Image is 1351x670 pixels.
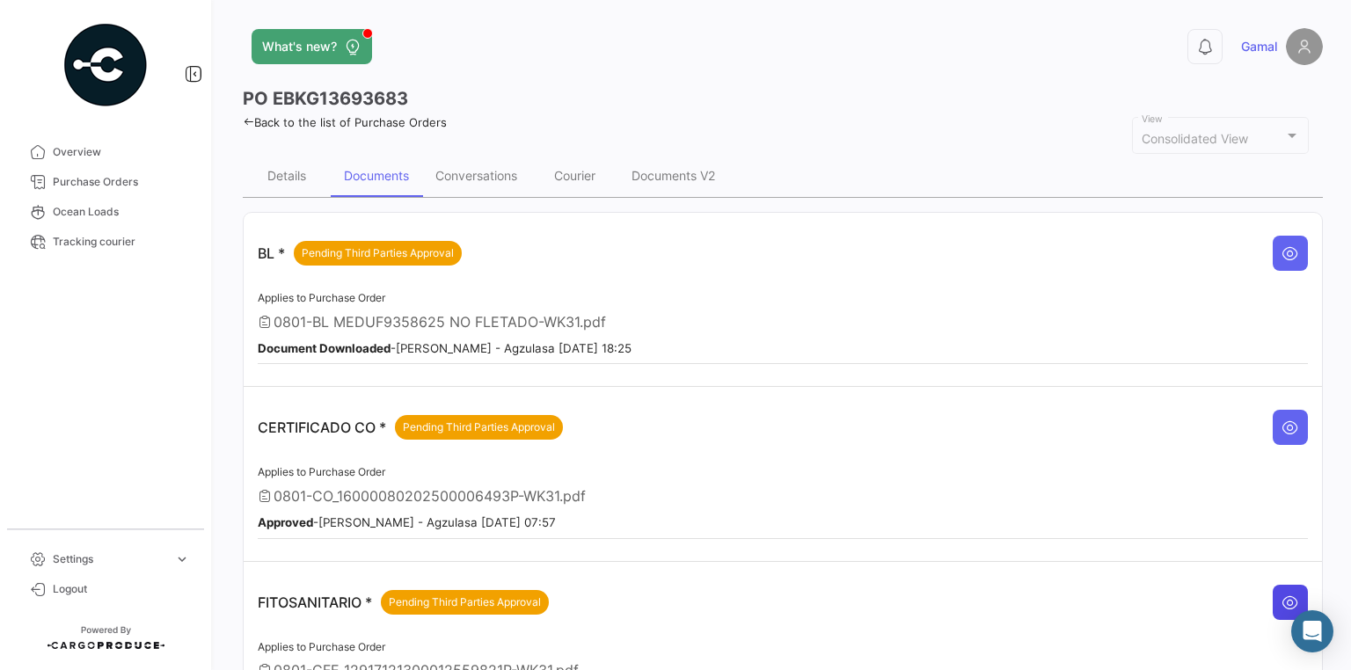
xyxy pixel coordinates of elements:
[267,168,306,183] div: Details
[1291,610,1333,652] div: Open Intercom Messenger
[554,168,595,183] div: Courier
[258,465,385,478] span: Applies to Purchase Order
[258,590,549,615] p: FITOSANITARIO *
[53,144,190,160] span: Overview
[14,167,197,197] a: Purchase Orders
[53,234,190,250] span: Tracking courier
[302,245,454,261] span: Pending Third Parties Approval
[53,551,167,567] span: Settings
[252,29,372,64] button: What's new?
[14,197,197,227] a: Ocean Loads
[243,115,447,129] a: Back to the list of Purchase Orders
[243,86,408,111] h3: PO EBKG13693683
[344,168,409,183] div: Documents
[53,174,190,190] span: Purchase Orders
[258,341,632,355] small: - [PERSON_NAME] - Agzulasa [DATE] 18:25
[632,168,715,183] div: Documents V2
[274,487,586,505] span: 0801-CO_16000080202500006493P-WK31.pdf
[435,168,517,183] div: Conversations
[389,594,541,610] span: Pending Third Parties Approval
[274,313,606,331] span: 0801-BL MEDUF9358625 NO FLETADO-WK31.pdf
[258,415,563,440] p: CERTIFICADO CO *
[53,581,190,597] span: Logout
[14,137,197,167] a: Overview
[174,551,190,567] span: expand_more
[258,640,385,653] span: Applies to Purchase Order
[1286,28,1323,65] img: placeholder-user.png
[258,515,556,529] small: - [PERSON_NAME] - Agzulasa [DATE] 07:57
[53,204,190,220] span: Ocean Loads
[258,515,313,529] b: Approved
[262,38,337,55] span: What's new?
[1241,38,1277,55] span: Gamal
[14,227,197,257] a: Tracking courier
[403,419,555,435] span: Pending Third Parties Approval
[62,21,150,109] img: powered-by.png
[258,341,391,355] b: Document Downloaded
[258,291,385,304] span: Applies to Purchase Order
[1142,131,1248,146] span: Consolidated View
